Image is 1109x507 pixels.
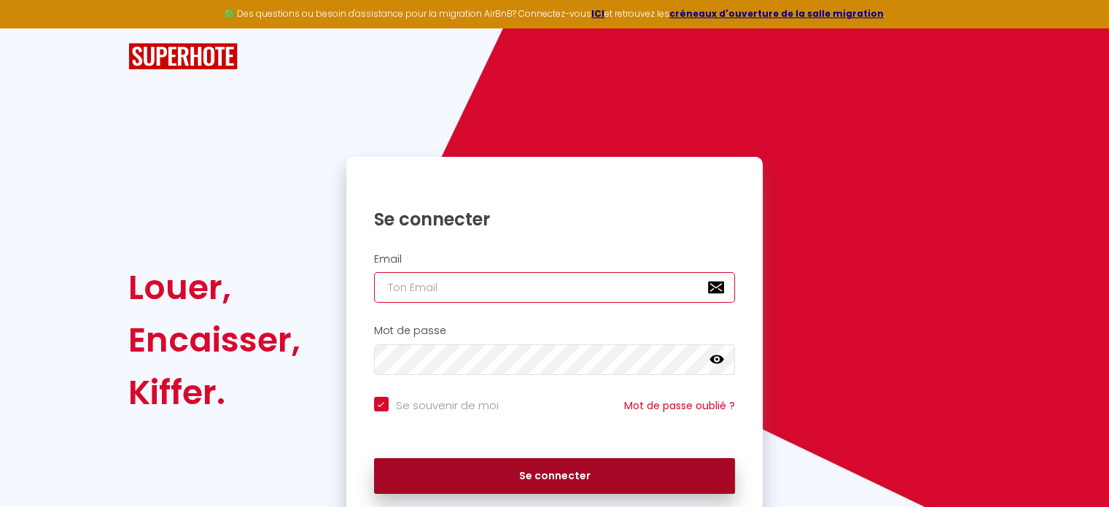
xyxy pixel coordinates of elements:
[128,314,300,366] div: Encaisser,
[128,261,300,314] div: Louer,
[374,208,736,231] h1: Se connecter
[669,7,884,20] a: créneaux d'ouverture de la salle migration
[624,398,735,413] a: Mot de passe oublié ?
[591,7,604,20] a: ICI
[374,458,736,495] button: Se connecter
[128,43,238,70] img: SuperHote logo
[374,253,736,266] h2: Email
[374,325,736,337] h2: Mot de passe
[128,366,300,419] div: Kiffer.
[374,272,736,303] input: Ton Email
